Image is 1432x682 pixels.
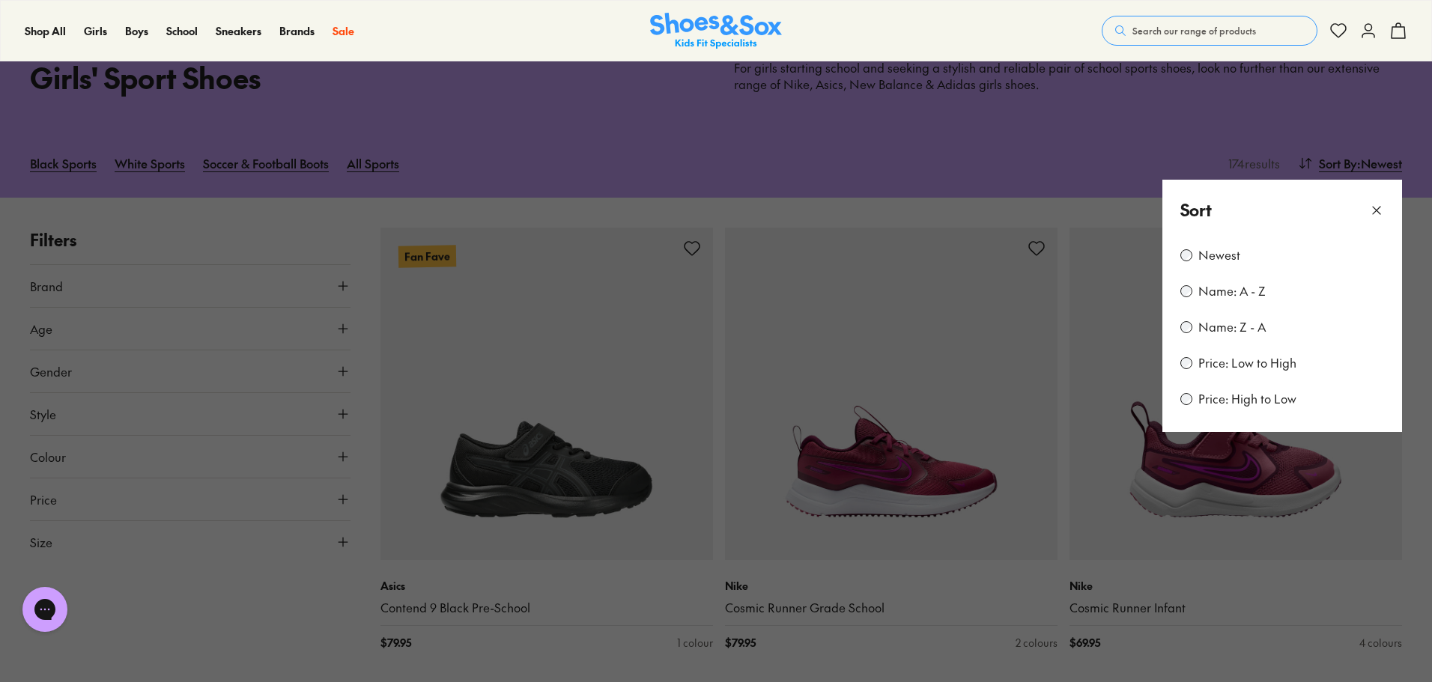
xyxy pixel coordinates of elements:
[1180,198,1212,222] p: Sort
[216,23,261,39] a: Sneakers
[166,23,198,39] a: School
[1198,247,1240,264] label: Newest
[650,13,782,49] img: SNS_Logo_Responsive.svg
[25,23,66,38] span: Shop All
[279,23,315,39] a: Brands
[15,582,75,637] iframe: Gorgias live chat messenger
[1198,319,1266,335] label: Name: Z - A
[333,23,354,38] span: Sale
[1198,391,1296,407] label: Price: High to Low
[333,23,354,39] a: Sale
[1132,24,1256,37] span: Search our range of products
[279,23,315,38] span: Brands
[125,23,148,39] a: Boys
[1198,355,1296,371] label: Price: Low to High
[84,23,107,38] span: Girls
[1102,16,1317,46] button: Search our range of products
[216,23,261,38] span: Sneakers
[25,23,66,39] a: Shop All
[84,23,107,39] a: Girls
[166,23,198,38] span: School
[650,13,782,49] a: Shoes & Sox
[1198,283,1266,299] label: Name: A - Z
[125,23,148,38] span: Boys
